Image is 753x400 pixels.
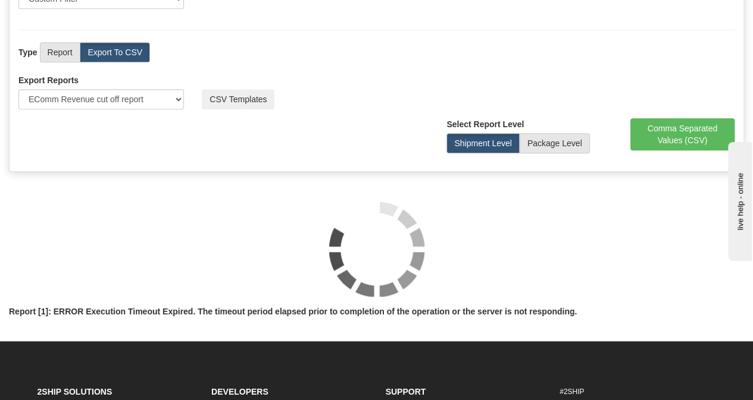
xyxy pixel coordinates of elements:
[9,305,577,317] label: Report [1]: ERROR Execution Timeout Expired. The timeout period elapsed prior to completion of th...
[38,387,113,396] strong: 2Ship Solutions
[18,46,38,58] label: Type
[560,388,716,396] h6: #2SHIP
[630,118,735,150] button: Comma Separated Values (CSV)
[18,74,79,86] label: Export Reports
[386,387,426,396] strong: Support
[726,139,752,260] iframe: chat widget
[446,118,524,130] label: Select Report Level
[202,89,274,109] button: CSV Templates
[211,387,268,396] strong: Developers
[9,10,110,19] div: live help - online
[80,42,150,62] label: Export To CSV
[329,201,424,297] img: loader.gif
[40,42,80,62] label: Report
[520,133,590,153] label: Package Level
[446,133,520,153] label: Shipment Level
